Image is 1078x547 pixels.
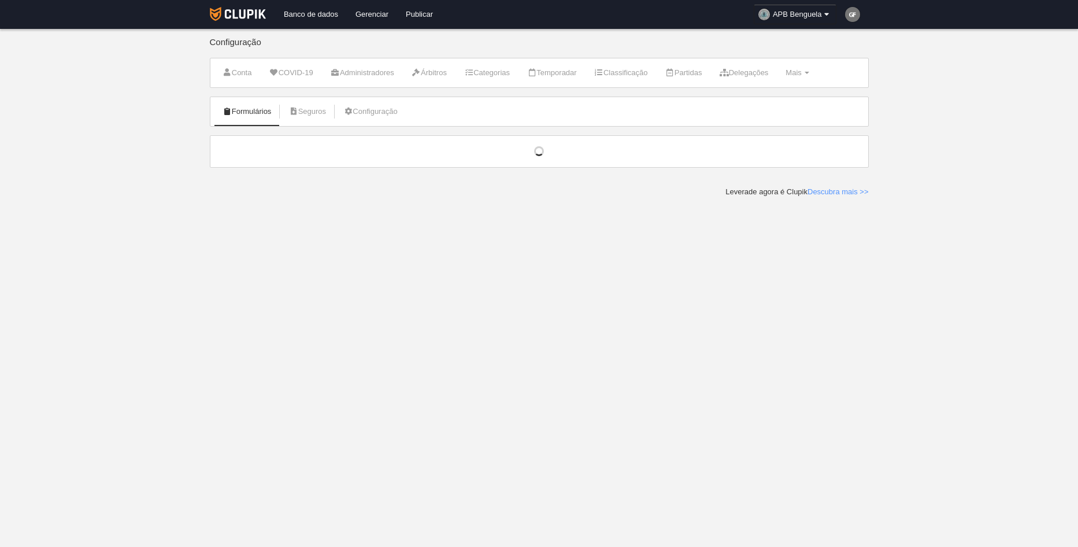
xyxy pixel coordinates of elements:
[458,64,516,82] a: Categorias
[725,187,868,197] div: Leverade agora é Clupik
[222,146,857,157] div: Carregando
[713,64,775,82] a: Delegações
[779,64,816,82] a: Mais
[773,9,822,20] span: APB Benguela
[210,7,266,21] img: Clupik
[521,64,583,82] a: Temporadar
[282,103,332,120] a: Seguros
[754,5,836,24] a: APB Benguela
[210,38,869,58] div: Configuração
[588,64,654,82] a: Classificação
[807,187,869,196] a: Descubra mais >>
[216,64,258,82] a: Conta
[758,9,770,20] img: OaIeMqHB6iGG.30x30.jpg
[845,7,860,22] img: c2l6ZT0zMHgzMCZmcz05JnRleHQ9R0YmYmc9NzU3NTc1.png
[262,64,319,82] a: COVID-19
[216,103,278,120] a: Formulários
[405,64,453,82] a: Árbitros
[337,103,404,120] a: Configuração
[324,64,401,82] a: Administradores
[659,64,709,82] a: Partidas
[786,68,801,77] span: Mais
